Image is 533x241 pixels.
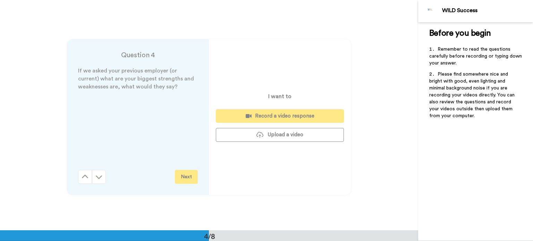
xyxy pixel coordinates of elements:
span: Before you begin [429,29,491,37]
p: I want to [268,92,291,101]
button: Next [175,170,198,184]
div: WILD Success [442,7,533,14]
button: Record a video response [216,109,344,123]
img: Profile Image [422,3,439,19]
button: Upload a video [216,128,344,141]
div: Record a video response [221,112,338,120]
span: Remember to read the questions carefully before recording or typing down your answer. [429,47,523,66]
span: If we asked your previous employer (or current) what are your biggest strengths and weaknesses ar... [78,68,195,89]
h4: Question 4 [78,50,198,60]
span: Please find somewhere nice and bright with good, even lighting and minimal background noise if yo... [429,72,516,118]
div: 4/8 [193,231,226,241]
